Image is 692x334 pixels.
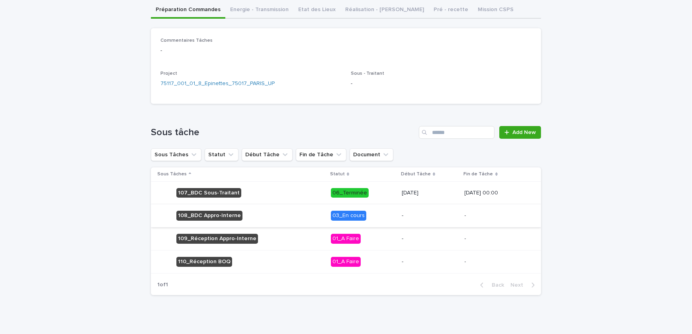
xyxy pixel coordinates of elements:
[465,258,528,265] p: -
[331,234,361,244] div: 01_A Faire
[351,80,532,88] p: -
[160,80,275,88] a: 75117_001_01_8_Epinettes_75017_PARIS_UP
[465,212,528,219] p: -
[330,170,345,179] p: Statut
[242,148,293,161] button: Début Tâche
[340,2,429,19] button: Réalisation - [PERSON_NAME]
[176,234,258,244] div: 109_Réception Appro-Interne
[402,212,458,219] p: -
[151,148,201,161] button: Sous Tâches
[331,257,361,267] div: 01_A Faire
[151,250,541,273] tr: 110_Réception BOQ01_A Faire--
[151,127,416,138] h1: Sous tâche
[507,282,541,289] button: Next
[464,170,493,179] p: Fin de Tâche
[429,2,473,19] button: Pré - recette
[176,257,232,267] div: 110_Réception BOQ
[351,71,384,76] span: Sous - Traitant
[499,126,541,139] a: Add New
[401,170,431,179] p: Début Tâche
[512,130,536,135] span: Add New
[402,190,458,196] p: [DATE]
[474,282,507,289] button: Back
[465,235,528,242] p: -
[151,181,541,204] tr: 107_BDC Sous-Traitant06_Terminée[DATE][DATE] 00:00
[160,71,177,76] span: Project
[176,211,242,221] div: 108_BDC Appro-Interne
[402,235,458,242] p: -
[151,275,174,295] p: 1 of 1
[160,47,532,55] p: -
[510,282,528,288] span: Next
[465,190,528,196] p: [DATE] 00:00
[205,148,238,161] button: Statut
[157,170,187,179] p: Sous Tâches
[293,2,340,19] button: Etat des Lieux
[331,188,369,198] div: 06_Terminée
[331,211,366,221] div: 03_En cours
[176,188,241,198] div: 107_BDC Sous-Traitant
[151,204,541,227] tr: 108_BDC Appro-Interne03_En cours--
[419,126,495,139] input: Search
[160,38,213,43] span: Commentaires Tâches
[473,2,518,19] button: Mission CSPS
[487,282,504,288] span: Back
[151,227,541,250] tr: 109_Réception Appro-Interne01_A Faire--
[151,2,225,19] button: Préparation Commandes
[350,148,393,161] button: Document
[402,258,458,265] p: -
[296,148,346,161] button: Fin de Tâche
[225,2,293,19] button: Energie - Transmission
